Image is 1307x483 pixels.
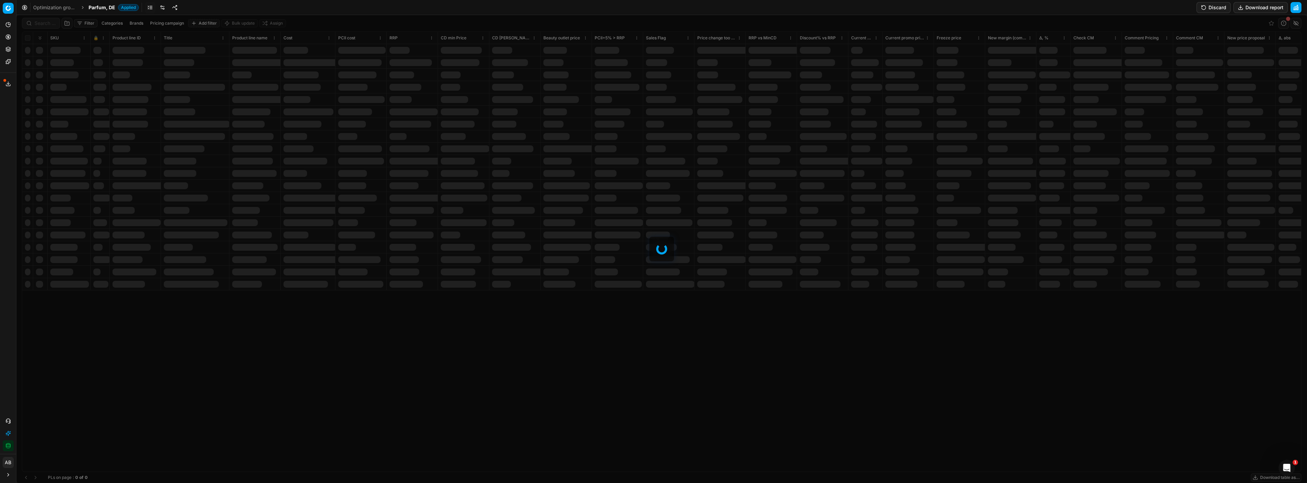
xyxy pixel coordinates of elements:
a: Optimization groups [33,4,77,11]
span: Parfum, DEApplied [89,4,139,11]
span: AB [3,457,13,468]
button: AB [3,457,14,468]
button: Discard [1197,2,1231,13]
span: Applied [118,4,139,11]
nav: breadcrumb [33,4,139,11]
button: Download report [1233,2,1288,13]
span: Parfum, DE [89,4,115,11]
iframe: Intercom live chat [1279,460,1295,476]
span: 1 [1293,460,1298,465]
